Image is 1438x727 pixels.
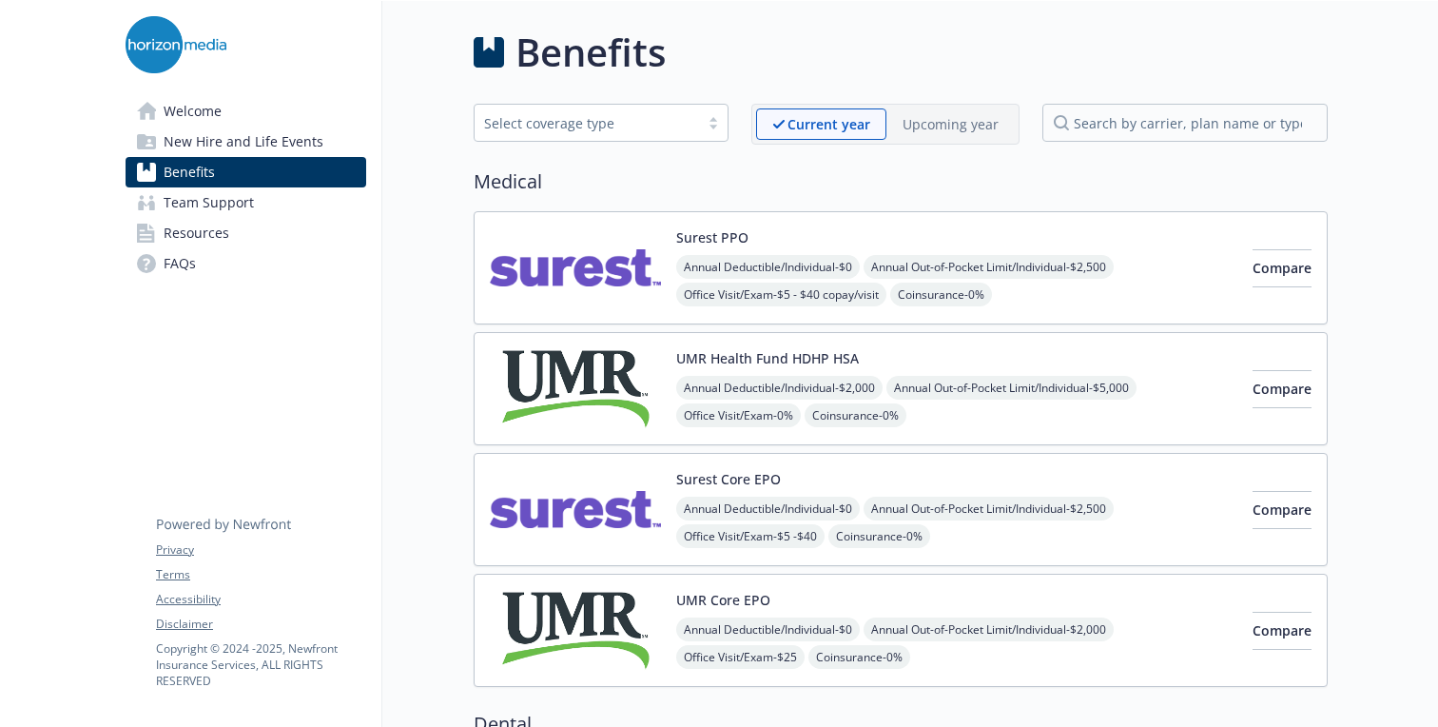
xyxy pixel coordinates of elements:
a: Privacy [156,541,365,559]
span: Welcome [164,96,222,127]
span: Compare [1253,501,1312,519]
button: Compare [1253,612,1312,650]
span: Office Visit/Exam - 0% [676,403,801,427]
span: Benefits [164,157,215,187]
a: Benefits [126,157,366,187]
input: search by carrier, plan name or type [1042,104,1328,142]
button: Compare [1253,370,1312,408]
span: Coinsurance - 0% [828,524,930,548]
a: Team Support [126,187,366,218]
p: Copyright © 2024 - 2025 , Newfront Insurance Services, ALL RIGHTS RESERVED [156,640,365,689]
span: Coinsurance - 0% [805,403,906,427]
button: Compare [1253,249,1312,287]
span: Compare [1253,259,1312,277]
button: Compare [1253,491,1312,529]
span: Compare [1253,621,1312,639]
button: Surest PPO [676,227,748,247]
img: Surest carrier logo [490,469,661,550]
img: UMR carrier logo [490,348,661,429]
a: Disclaimer [156,616,365,633]
button: UMR Health Fund HDHP HSA [676,348,859,368]
p: Current year [787,114,870,134]
button: UMR Core EPO [676,590,770,610]
a: New Hire and Life Events [126,127,366,157]
a: Accessibility [156,591,365,608]
span: Annual Out-of-Pocket Limit/Individual - $2,000 [864,618,1114,641]
h2: Medical [474,167,1328,196]
span: Coinsurance - 0% [890,283,992,306]
img: UMR carrier logo [490,590,661,671]
span: New Hire and Life Events [164,127,323,157]
span: Annual Deductible/Individual - $2,000 [676,376,883,400]
span: Annual Out-of-Pocket Limit/Individual - $2,500 [864,255,1114,279]
span: Resources [164,218,229,248]
span: Coinsurance - 0% [808,645,910,669]
div: Select coverage type [484,113,690,133]
span: Team Support [164,187,254,218]
span: Annual Out-of-Pocket Limit/Individual - $2,500 [864,497,1114,521]
img: Surest carrier logo [490,227,661,308]
h1: Benefits [515,24,666,81]
button: Surest Core EPO [676,469,781,489]
a: Resources [126,218,366,248]
span: Annual Deductible/Individual - $0 [676,618,860,641]
span: Annual Out-of-Pocket Limit/Individual - $5,000 [886,376,1137,400]
span: Office Visit/Exam - $5 - $40 copay/visit [676,283,886,306]
span: Annual Deductible/Individual - $0 [676,255,860,279]
a: FAQs [126,248,366,279]
span: Office Visit/Exam - $25 [676,645,805,669]
span: Annual Deductible/Individual - $0 [676,497,860,521]
span: Compare [1253,380,1312,398]
a: Welcome [126,96,366,127]
span: Office Visit/Exam - $5 -$40 [676,524,825,548]
span: FAQs [164,248,196,279]
p: Upcoming year [903,114,999,134]
a: Terms [156,566,365,583]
